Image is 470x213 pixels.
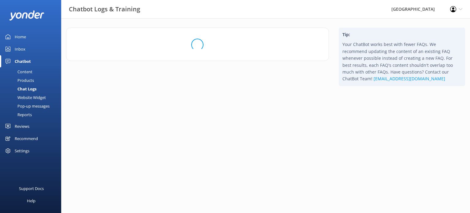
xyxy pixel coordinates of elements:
[9,10,44,21] img: yonder-white-logo.png
[342,41,461,82] p: Your ChatBot works best with fewer FAQs. We recommend updating the content of an existing FAQ whe...
[374,76,445,82] a: [EMAIL_ADDRESS][DOMAIN_NAME]
[15,31,26,43] div: Home
[27,195,35,207] div: Help
[4,110,32,119] div: Reports
[4,110,61,119] a: Reports
[69,4,140,14] h3: Chatbot Logs & Training
[15,132,38,145] div: Recommend
[4,102,50,110] div: Pop-up messages
[4,76,34,85] div: Products
[4,93,61,102] a: Website Widget
[4,93,46,102] div: Website Widget
[19,182,44,195] div: Support Docs
[15,55,31,67] div: Chatbot
[15,43,25,55] div: Inbox
[4,102,61,110] a: Pop-up messages
[15,145,29,157] div: Settings
[4,67,61,76] a: Content
[342,31,461,38] h4: Tip:
[15,120,29,132] div: Reviews
[4,67,32,76] div: Content
[4,85,61,93] a: Chat Logs
[4,76,61,85] a: Products
[4,85,36,93] div: Chat Logs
